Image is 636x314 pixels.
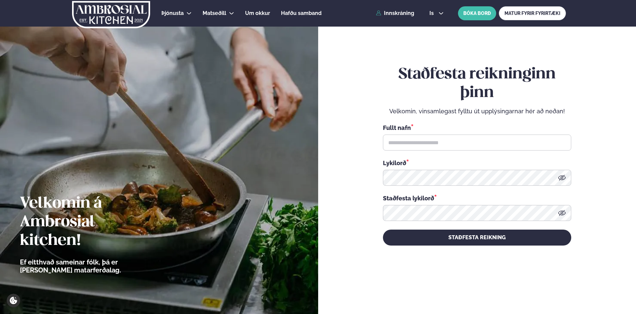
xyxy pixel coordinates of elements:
[499,6,566,20] a: MATUR FYRIR FYRIRTÆKI
[161,10,184,16] span: Þjónusta
[383,158,571,167] div: Lykilorð
[383,194,571,202] div: Staðfesta lykilorð
[383,65,571,102] h2: Staðfesta reikninginn þinn
[203,9,226,17] a: Matseðill
[7,294,20,307] a: Cookie settings
[383,107,571,115] p: Velkomin, vinsamlegast fylltu út upplýsingarnar hér að neðan!
[429,11,436,16] span: is
[20,194,158,250] h2: Velkomin á Ambrosial kitchen!
[281,10,321,16] span: Hafðu samband
[161,9,184,17] a: Þjónusta
[245,9,270,17] a: Um okkur
[424,11,449,16] button: is
[20,258,158,274] p: Ef eitthvað sameinar fólk, þá er [PERSON_NAME] matarferðalag.
[281,9,321,17] a: Hafðu samband
[376,10,414,16] a: Innskráning
[203,10,226,16] span: Matseðill
[383,230,571,246] button: STAÐFESTA REIKNING
[71,1,151,28] img: logo
[383,123,571,132] div: Fullt nafn
[245,10,270,16] span: Um okkur
[458,6,496,20] button: BÓKA BORÐ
